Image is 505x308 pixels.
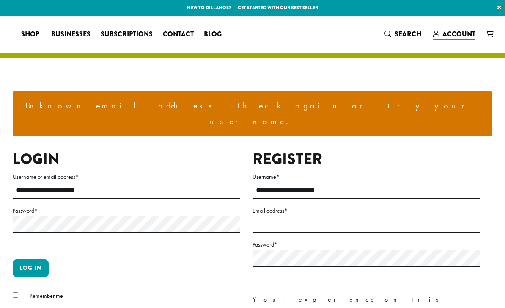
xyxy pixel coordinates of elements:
[13,150,240,168] h2: Login
[101,29,153,40] span: Subscriptions
[16,28,46,41] a: Shop
[51,29,91,40] span: Businesses
[442,29,475,39] span: Account
[252,205,480,216] label: Email address
[163,29,194,40] span: Contact
[21,29,39,40] span: Shop
[30,292,63,300] span: Remember me
[204,29,222,40] span: Blog
[19,98,486,130] li: Unknown email address. Check again or try your username.
[395,29,421,39] span: Search
[13,205,240,216] label: Password
[13,172,240,182] label: Username or email address
[252,172,480,182] label: Username
[252,150,480,168] h2: Register
[379,27,428,41] a: Search
[238,4,318,11] a: Get started with our best seller
[13,259,49,277] button: Log in
[252,239,480,250] label: Password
